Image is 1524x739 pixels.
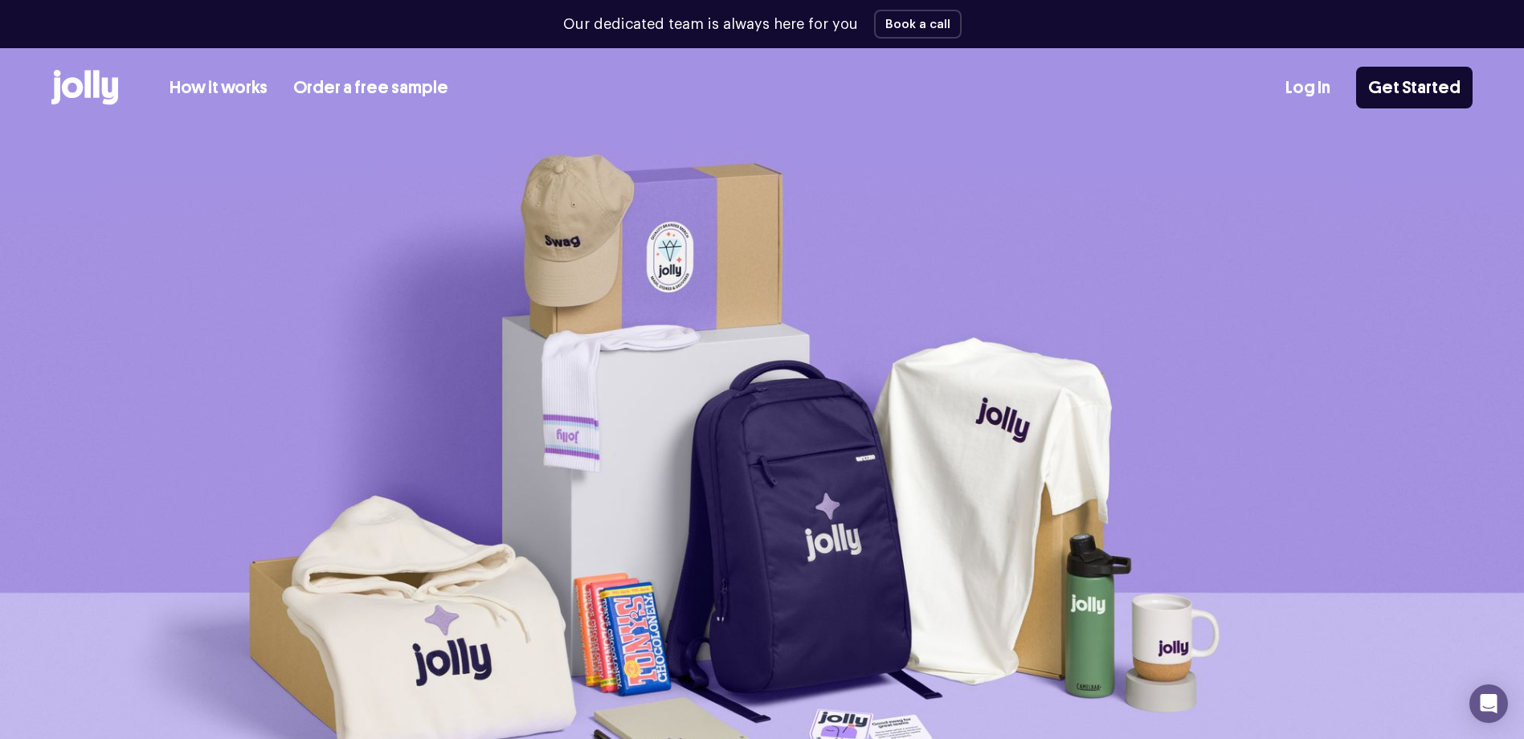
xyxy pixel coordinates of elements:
[563,14,858,35] p: Our dedicated team is always here for you
[874,10,962,39] button: Book a call
[170,75,268,101] a: How it works
[1356,67,1473,108] a: Get Started
[1469,684,1508,723] div: Open Intercom Messenger
[1285,75,1330,101] a: Log In
[293,75,448,101] a: Order a free sample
